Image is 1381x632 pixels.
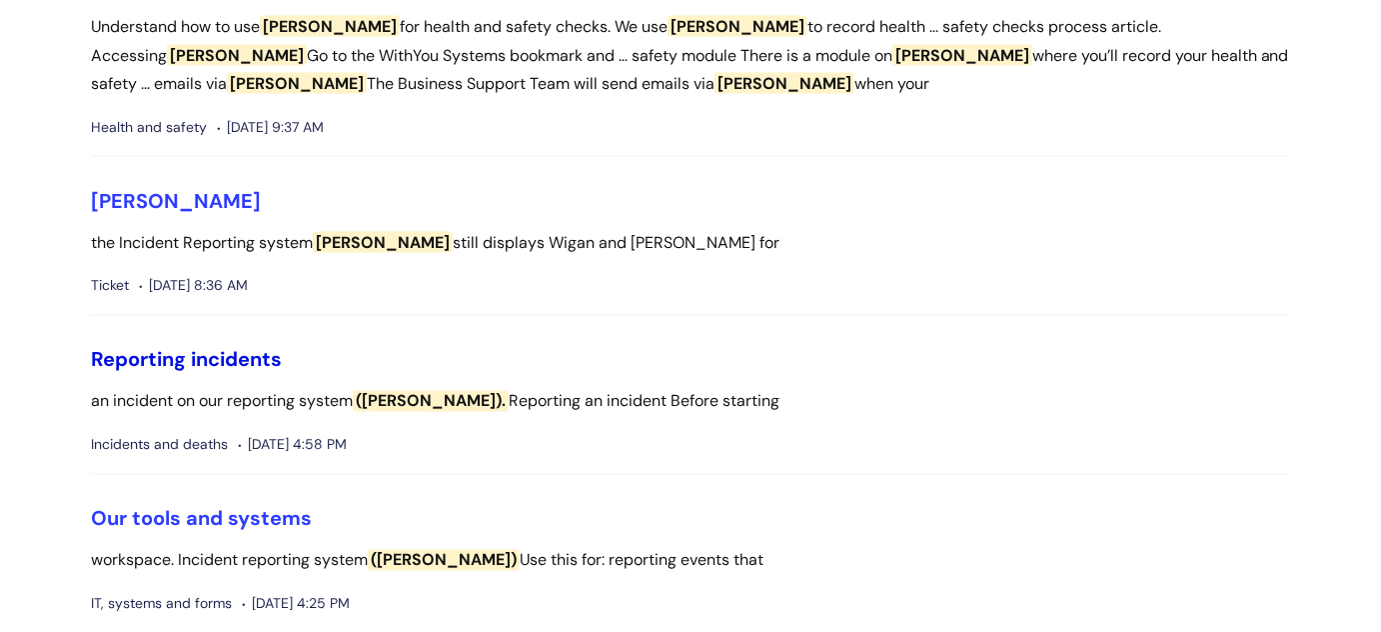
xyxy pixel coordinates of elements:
[91,547,1290,576] p: workspace. Incident reporting system Use this for: reporting events that
[91,592,232,617] span: IT, systems and forms
[91,506,312,532] a: Our tools and systems
[91,188,261,214] a: [PERSON_NAME]
[91,347,282,373] a: Reporting incidents
[313,232,453,253] span: [PERSON_NAME]
[91,388,1290,417] p: an incident on our reporting system Reporting an incident Before starting
[353,391,509,412] span: ([PERSON_NAME]).
[91,229,1290,258] p: the Incident Reporting system still displays Wigan and [PERSON_NAME] for
[227,73,367,94] span: [PERSON_NAME]
[714,73,854,94] span: [PERSON_NAME]
[217,115,324,140] span: [DATE] 9:37 AM
[91,115,207,140] span: Health and safety
[892,45,1032,66] span: [PERSON_NAME]
[368,550,520,571] span: ([PERSON_NAME])
[91,13,1290,99] p: Understand how to use for health and safety checks. We use to record health ... safety checks pro...
[139,274,248,299] span: [DATE] 8:36 AM
[668,16,807,37] span: [PERSON_NAME]
[238,433,347,458] span: [DATE] 4:58 PM
[167,45,307,66] span: [PERSON_NAME]
[260,16,400,37] span: [PERSON_NAME]
[91,433,228,458] span: Incidents and deaths
[242,592,350,617] span: [DATE] 4:25 PM
[91,274,129,299] span: Ticket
